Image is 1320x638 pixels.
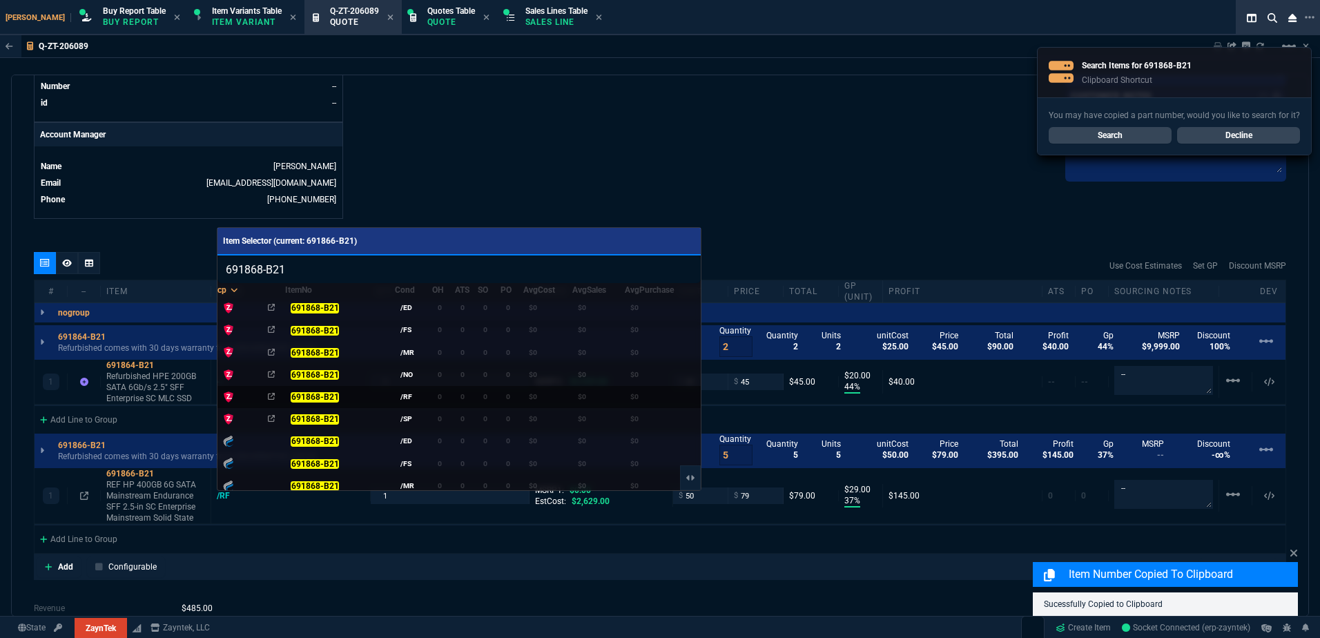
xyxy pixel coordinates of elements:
[478,408,501,430] td: 0
[291,370,339,380] mark: 691868-B21
[432,341,455,363] td: 0
[625,364,701,386] td: $0
[432,284,443,296] div: OH
[455,284,469,296] div: ATS
[523,297,572,319] td: $0
[268,392,275,401] nx-icon: Open In Opposite Panel
[572,386,625,408] td: $0
[501,386,523,408] td: 0
[1069,566,1295,583] p: Item Number Copied to Clipboard
[501,319,523,341] td: 0
[432,386,455,408] td: 0
[395,386,432,408] td: /RF
[478,364,501,386] td: 0
[217,284,226,296] div: cp
[523,408,572,430] td: $0
[625,297,701,319] td: $0
[572,341,625,363] td: $0
[395,341,432,363] td: /MR
[432,319,455,341] td: 0
[572,284,606,296] div: AvgSales
[291,326,339,336] mark: 691868-B21
[268,325,275,334] nx-icon: Open In Opposite Panel
[501,364,523,386] td: 0
[268,348,275,357] nx-icon: Open In Opposite Panel
[523,386,572,408] td: $0
[478,297,501,319] td: 0
[395,319,432,341] td: /FS
[455,341,478,363] td: 0
[625,319,701,341] td: $0
[432,297,455,319] td: 0
[268,414,275,423] nx-icon: Open In Opposite Panel
[625,284,674,296] div: AvgPurchase
[268,303,275,312] nx-icon: Open In Opposite Panel
[625,408,701,430] td: $0
[1044,598,1287,610] p: Sucessfully Copied to Clipboard
[478,284,488,296] div: SO
[395,364,432,386] td: /NO
[291,392,339,402] mark: 691868-B21
[478,341,501,363] td: 0
[572,297,625,319] td: $0
[625,386,701,408] td: $0
[501,297,523,319] td: 0
[523,341,572,363] td: $0
[455,364,478,386] td: 0
[395,408,432,430] td: /SP
[523,364,572,386] td: $0
[455,386,478,408] td: 0
[268,370,275,379] nx-icon: Open In Opposite Panel
[501,284,512,296] div: PO
[478,319,501,341] td: 0
[501,341,523,363] td: 0
[501,408,523,430] td: 0
[223,236,357,246] span: Item Selector (current: 691866-B21)
[478,386,501,408] td: 0
[395,284,415,296] div: Cond
[523,284,555,296] div: AvgCost
[285,284,312,296] div: ItemNo
[291,303,339,313] mark: 691868-B21
[455,408,478,430] td: 0
[455,297,478,319] td: 0
[572,319,625,341] td: $0
[572,364,625,386] td: $0
[291,348,339,358] mark: 691868-B21
[523,319,572,341] td: $0
[291,414,339,424] mark: 691868-B21
[217,255,701,283] input: Search Variants...
[432,364,455,386] td: 0
[395,297,432,319] td: /ED
[432,408,455,430] td: 0
[572,408,625,430] td: $0
[625,341,701,363] td: $0
[455,319,478,341] td: 0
